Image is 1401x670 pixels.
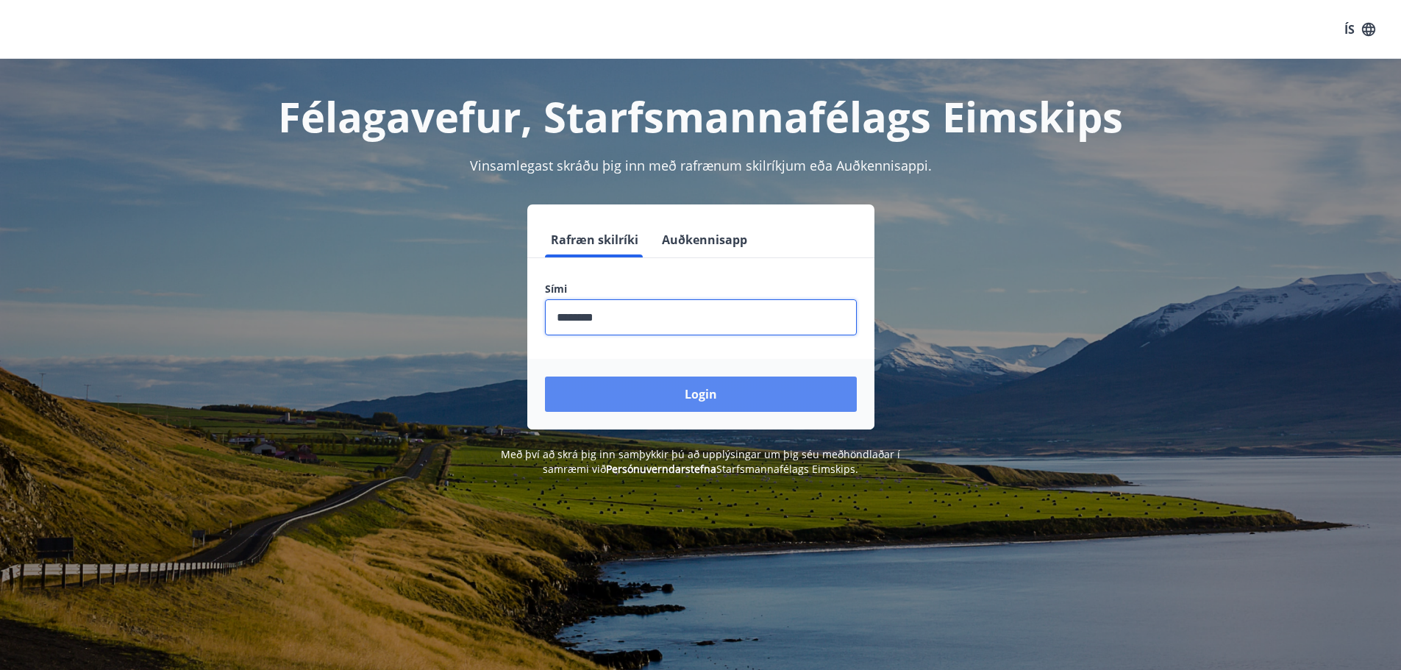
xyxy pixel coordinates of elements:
[470,157,932,174] span: Vinsamlegast skráðu þig inn með rafrænum skilríkjum eða Auðkennisappi.
[1336,16,1383,43] button: ÍS
[545,282,857,296] label: Sími
[606,462,716,476] a: Persónuverndarstefna
[545,377,857,412] button: Login
[656,222,753,257] button: Auðkennisapp
[501,447,900,476] span: Með því að skrá þig inn samþykkir þú að upplýsingar um þig séu meðhöndlaðar í samræmi við Starfsm...
[545,222,644,257] button: Rafræn skilríki
[189,88,1213,144] h1: Félagavefur, Starfsmannafélags Eimskips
